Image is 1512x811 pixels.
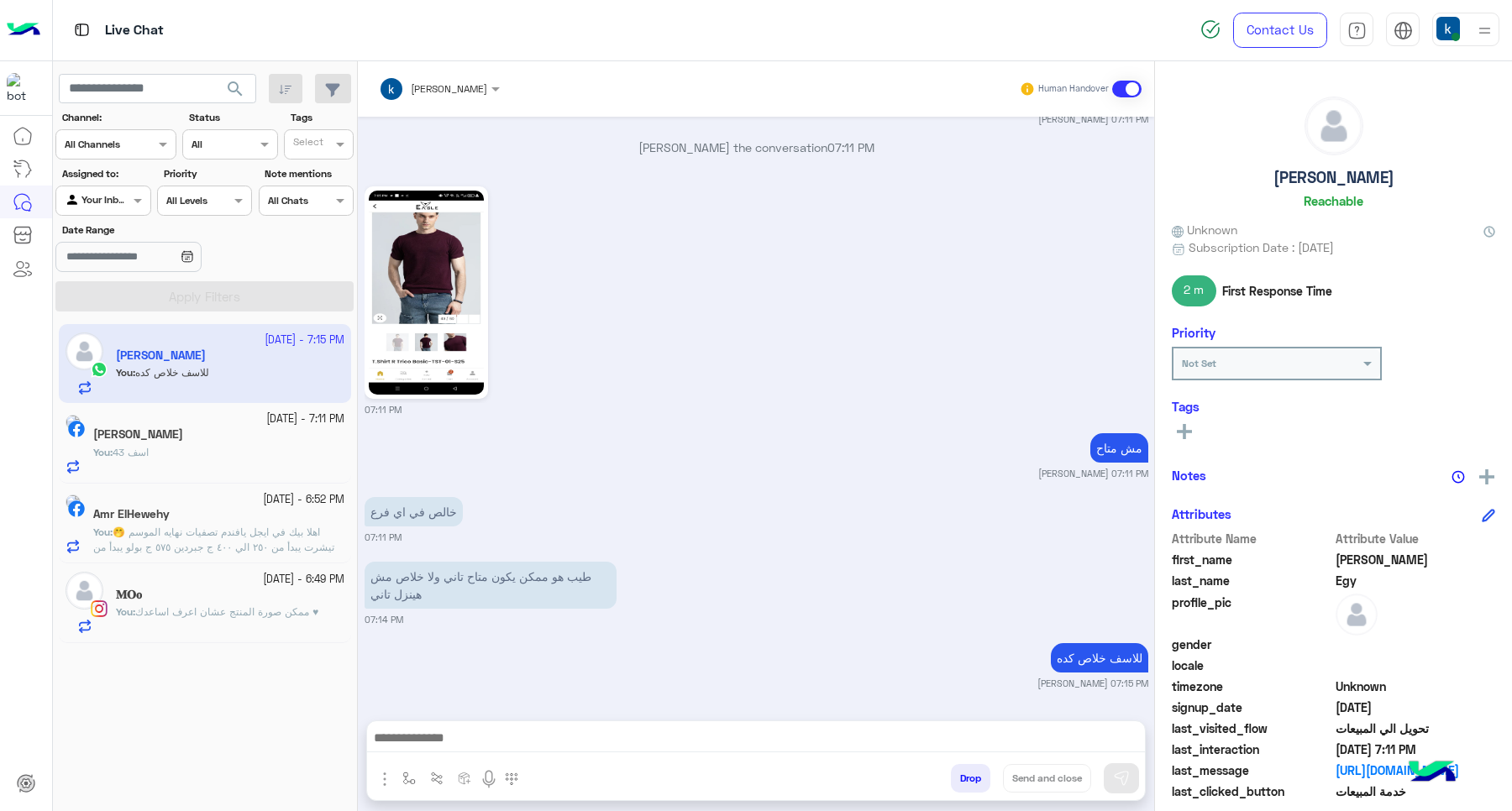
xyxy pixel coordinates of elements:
[1336,719,1496,737] span: تحويل الي المبيعات
[1003,764,1091,793] button: Send and close
[505,772,518,786] img: make a call
[1172,678,1332,695] span: timezone
[105,19,164,42] p: Live Chat
[1172,572,1332,589] span: last_name
[1172,657,1332,674] span: locale
[1172,782,1332,800] span: last_clicked_button
[1336,572,1496,589] span: Egy
[291,110,352,125] label: Tags
[365,531,402,544] small: 07:11 PM
[1172,740,1332,758] span: last_interaction
[1038,112,1148,126] small: [PERSON_NAME] 07:11 PM
[215,74,256,110] button: search
[1305,97,1362,154] img: defaultAdmin.png
[1172,275,1216,306] span: 2 m
[1182,357,1216,369] b: Not Set
[164,166,250,181] label: Priority
[93,526,110,538] span: You
[1336,657,1496,674] span: null
[1233,13,1327,48] a: Contact Us
[189,110,276,125] label: Status
[1436,17,1460,40] img: userImage
[451,764,479,792] button: create order
[1051,643,1148,672] p: 9/10/2025, 7:15 PM
[1172,551,1332,568] span: first_name
[135,605,318,618] span: ممكن صورة المنتج عشان اعرف اساعدك ♥
[93,427,183,442] h5: Mohamed Nagy
[411,82,487,95] span: [PERSON_NAME]
[62,166,149,181] label: Assigned to:
[7,13,40,48] img: Logo
[66,572,103,610] img: defaultAdmin.png
[1172,636,1332,653] span: gender
[1336,594,1378,636] img: defaultAdmin.png
[1172,594,1332,632] span: profile_pic
[263,492,344,508] small: [DATE] - 6:52 PM
[7,73,37,103] img: 713415422032625
[1090,433,1148,463] p: 9/10/2025, 7:11 PM
[375,769,395,789] img: send attachment
[1113,770,1130,787] img: send message
[1336,761,1496,779] a: [URL][DOMAIN_NAME]
[291,134,323,154] div: Select
[225,79,245,99] span: search
[365,139,1148,156] p: [PERSON_NAME] the conversation
[423,764,451,792] button: Trigger scenario
[62,110,175,125] label: Channel:
[1340,13,1373,48] a: tab
[402,772,416,785] img: select flow
[1336,699,1496,716] span: 2025-10-09T16:07:58.171Z
[1474,20,1495,41] img: profile
[68,421,85,437] img: Facebook
[1172,699,1332,716] span: signup_date
[1394,21,1413,40] img: tab
[1336,551,1496,568] span: Ali
[116,588,142,602] h5: 𝐌𝐎𝐨
[1172,761,1332,779] span: last_message
[1273,168,1394,187] h5: [PERSON_NAME]
[1189,238,1334,256] span: Subscription Date : [DATE]
[66,494,81,510] img: picture
[1172,468,1206,483] h6: Notes
[266,411,344,427] small: [DATE] - 7:11 PM
[1222,282,1332,300] span: First Response Time
[68,500,85,517] img: Facebook
[55,281,354,311] button: Apply Filters
[458,772,471,785] img: create order
[93,526,113,538] b: :
[1038,82,1109,96] small: Human Handover
[1037,677,1148,690] small: [PERSON_NAME] 07:15 PM
[62,222,250,238] label: Date Range
[1452,470,1465,484] img: notes
[116,605,135,618] b: :
[430,772,444,785] img: Trigger scenario
[1336,636,1496,653] span: null
[1172,506,1231,521] h6: Attributes
[479,769,499,789] img: send voice note
[93,446,110,458] span: You
[1336,678,1496,695] span: Unknown
[1172,399,1495,414] h6: Tags
[265,166,351,181] label: Note mentions
[116,605,133,618] span: You
[369,191,484,395] img: 1173226011602705.jpg
[91,600,108,617] img: Instagram
[93,507,170,521] h5: Amr ElHewehy
[1172,221,1237,238] span: Unknown
[1038,467,1148,480] small: [PERSON_NAME] 07:11 PM
[1403,744,1462,803] img: hulul-logo.png
[1200,19,1221,39] img: spinner
[1172,325,1215,340] h6: Priority
[1336,782,1496,800] span: خدمة المبيعات
[1336,740,1496,758] span: 2025-10-09T16:11:44.435Z
[1347,21,1367,40] img: tab
[365,562,617,609] p: 9/10/2025, 7:14 PM
[1336,530,1496,547] span: Attribute Value
[951,764,990,793] button: Drop
[1172,530,1332,547] span: Attribute Name
[113,446,149,458] span: 43 اسف
[365,613,403,626] small: 07:14 PM
[71,19,92,40] img: tab
[396,764,423,792] button: select flow
[1172,719,1332,737] span: last_visited_flow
